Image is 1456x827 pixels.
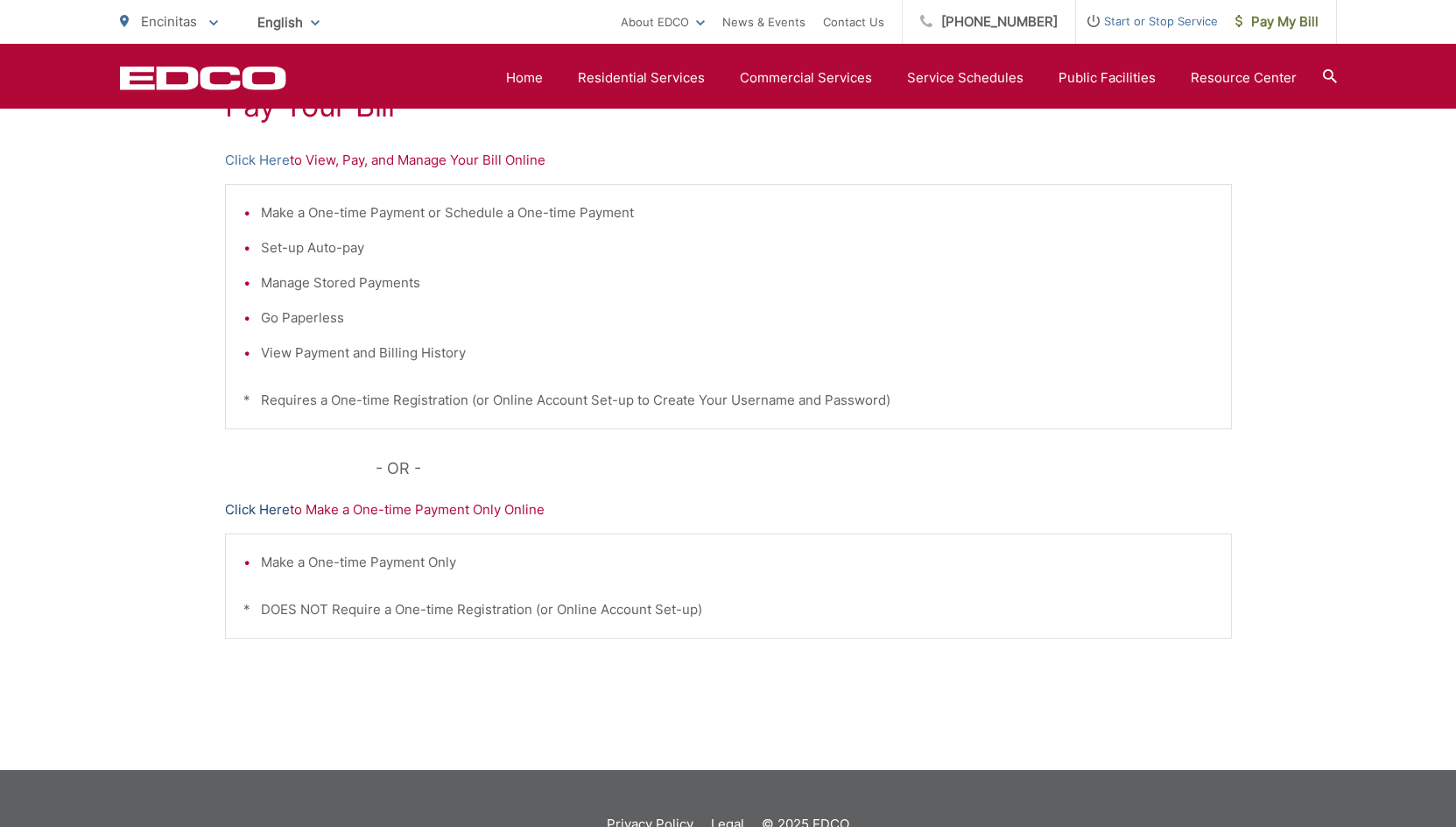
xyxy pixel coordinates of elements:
span: Encinitas [141,13,197,30]
a: News & Events [722,11,805,32]
p: * Requires a One-time Registration (or Online Account Set-up to Create Your Username and Password) [243,390,1213,411]
li: Set-up Auto-pay [261,237,1213,258]
a: Resource Center [1191,67,1297,88]
p: * DOES NOT Require a One-time Registration (or Online Account Set-up) [243,599,1213,620]
a: EDCD logo. Return to the homepage. [120,66,286,90]
li: Make a One-time Payment Only [261,552,1213,573]
a: Click Here [225,499,290,520]
li: Go Paperless [261,307,1213,329]
a: Commercial Services [740,67,872,88]
span: English [244,7,333,38]
li: View Payment and Billing History [261,343,1213,364]
a: Home [506,67,543,88]
p: to View, Pay, and Manage Your Bill Online [225,150,1232,171]
p: - OR - [376,456,1232,482]
a: About EDCO [621,11,705,32]
a: Contact Us [823,11,884,32]
span: Pay My Bill [1235,11,1319,32]
p: to Make a One-time Payment Only Online [225,499,1232,520]
li: Manage Stored Payments [261,272,1213,293]
a: Residential Services [578,67,705,88]
li: Make a One-time Payment or Schedule a One-time Payment [261,202,1213,223]
a: Click Here [225,150,290,171]
a: Service Schedules [907,67,1023,88]
a: Public Facilities [1059,67,1156,88]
